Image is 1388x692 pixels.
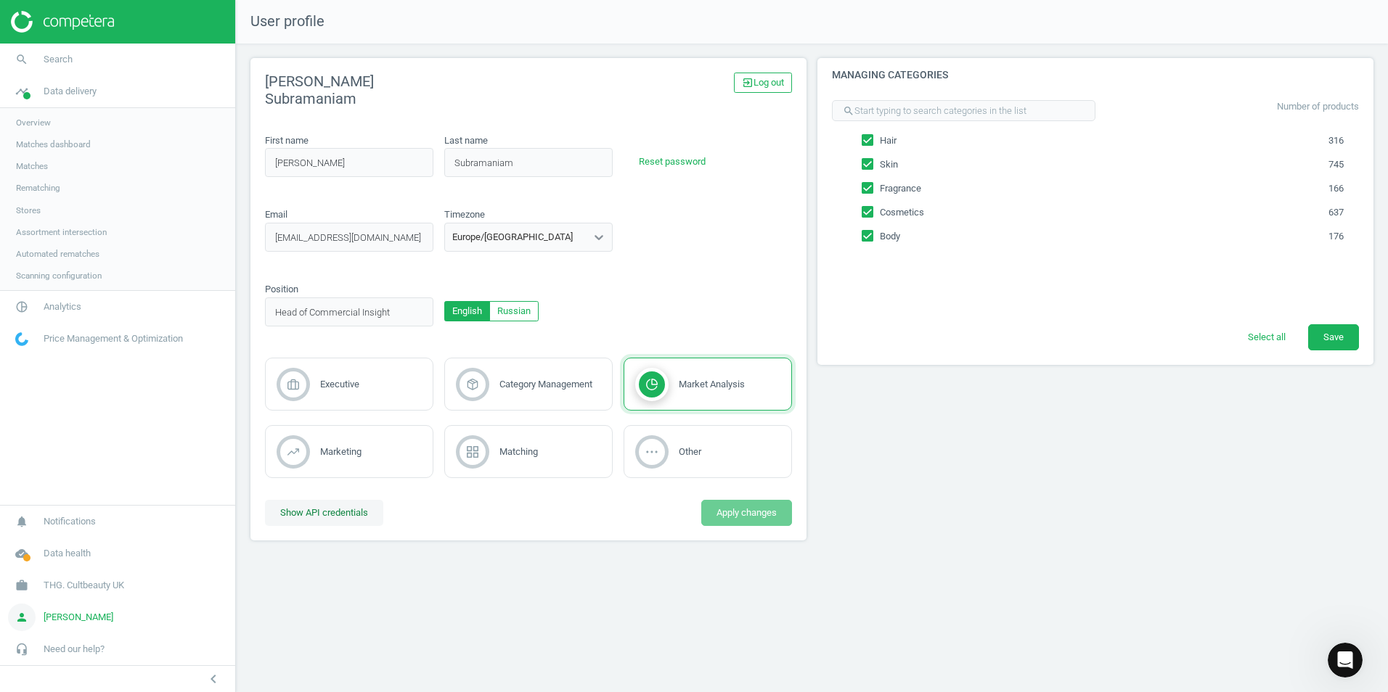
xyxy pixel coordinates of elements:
input: position [265,297,433,326]
label: Position [265,283,298,296]
a: exit_to_appLog out [734,73,792,93]
img: wGWNvw8QSZomAAAAABJRU5ErkJggg== [15,332,28,346]
span: Need our help? [44,643,105,656]
span: Save [1323,331,1344,344]
button: chevron_left [195,670,232,688]
span: Hair [877,134,899,147]
span: Matching [499,446,538,457]
div: Europe/[GEOGRAPHIC_DATA] [452,231,573,244]
button: English [444,301,490,321]
span: 166 [1328,182,1358,195]
span: Select all [1248,331,1286,344]
span: THG. Cultbeauty UK [44,579,124,592]
span: Data delivery [44,85,97,98]
span: 637 [1328,206,1358,219]
input: email_placeholder [265,223,433,252]
p: Number of products [1095,100,1359,113]
button: Russian [489,301,539,321]
h2: [PERSON_NAME] Subramaniam [265,73,523,107]
span: Automated rematches [16,248,99,260]
i: timeline [8,78,36,105]
span: Stores [16,205,41,216]
span: Cosmetics [877,206,927,219]
span: Data health [44,547,91,560]
button: Save [1308,324,1359,350]
span: Notifications [44,515,96,528]
label: First name [265,134,309,147]
i: cloud_done [8,540,36,567]
button: Apply changes [701,500,792,526]
i: search [8,46,36,73]
span: Category Management [499,379,592,390]
label: Timezone [444,208,485,221]
button: Show API credentials [265,500,383,526]
i: headset_mic [8,635,36,663]
span: Marketing [320,446,362,457]
span: 316 [1328,134,1358,147]
i: chevron_left [205,670,222,688]
span: Search [44,53,73,66]
span: Executive [320,379,359,390]
span: Other [679,446,701,457]
iframe: Intercom live chat [1328,643,1363,677]
h4: Managing categories [817,58,1373,92]
span: Matches dashboard [16,139,91,150]
span: Analytics [44,300,81,313]
label: Last name [444,134,488,147]
input: first_name_placeholder [265,148,433,177]
span: 745 [1328,158,1358,171]
i: person [8,604,36,631]
span: Log out [742,76,784,89]
span: Fragrance [877,182,924,195]
span: Assortment intersection [16,226,107,238]
img: ajHJNr6hYgQAAAAASUVORK5CYII= [11,11,114,33]
span: Overview [16,117,51,128]
input: last_name_placeholder [444,148,613,177]
span: Skin [877,158,901,171]
span: User profile [236,12,324,32]
span: Body [877,230,903,243]
input: Start typing to search categories in the list [832,100,1095,122]
button: Reset password [624,149,721,175]
button: Select all [1233,324,1301,350]
span: 176 [1328,230,1358,243]
label: Email [265,208,287,221]
span: Market Analysis [679,379,745,390]
span: Scanning configuration [16,270,102,281]
i: work [8,572,36,599]
i: exit_to_app [742,77,754,88]
span: Price Management & Optimization [44,332,183,345]
span: Matches [16,160,48,172]
span: [PERSON_NAME] [44,611,113,624]
i: pie_chart_outlined [8,293,36,321]
span: Rematching [16,182,60,194]
i: notifications [8,508,36,535]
